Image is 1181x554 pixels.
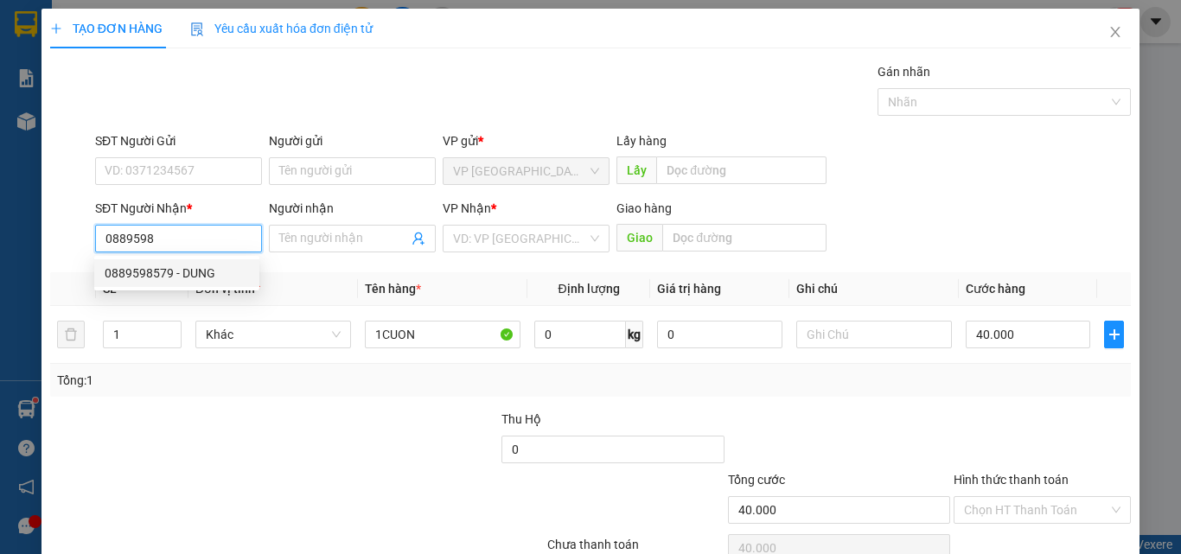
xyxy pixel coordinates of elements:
[616,201,672,215] span: Giao hàng
[1105,328,1123,341] span: plus
[269,131,436,150] div: Người gửi
[657,321,782,348] input: 0
[616,134,667,148] span: Lấy hàng
[453,158,599,184] span: VP Sài Gòn
[57,321,85,348] button: delete
[728,473,785,487] span: Tổng cước
[796,321,952,348] input: Ghi Chú
[94,259,259,287] div: 0889598579 - DUNG
[50,22,163,35] span: TẠO ĐƠN HÀNG
[190,22,204,36] img: icon
[1108,25,1122,39] span: close
[412,232,425,245] span: user-add
[188,22,229,63] img: logo.jpg
[206,322,341,347] span: Khác
[22,111,98,193] b: [PERSON_NAME]
[443,131,610,150] div: VP gửi
[878,65,930,79] label: Gán nhãn
[1091,9,1140,57] button: Close
[145,82,238,104] li: (c) 2017
[190,22,373,35] span: Yêu cầu xuất hóa đơn điện tử
[966,282,1025,296] span: Cước hàng
[954,473,1069,487] label: Hình thức thanh toán
[1104,321,1124,348] button: plus
[365,321,520,348] input: VD: Bàn, Ghế
[656,156,827,184] input: Dọc đường
[443,201,491,215] span: VP Nhận
[365,282,421,296] span: Tên hàng
[269,199,436,218] div: Người nhận
[616,156,656,184] span: Lấy
[95,199,262,218] div: SĐT Người Nhận
[145,66,238,80] b: [DOMAIN_NAME]
[50,22,62,35] span: plus
[657,282,721,296] span: Giá trị hàng
[501,412,541,426] span: Thu Hộ
[662,224,827,252] input: Dọc đường
[616,224,662,252] span: Giao
[112,25,166,166] b: BIÊN NHẬN GỬI HÀNG HÓA
[558,282,619,296] span: Định lượng
[626,321,643,348] span: kg
[95,131,262,150] div: SĐT Người Gửi
[789,272,959,306] th: Ghi chú
[105,264,249,283] div: 0889598579 - DUNG
[57,371,457,390] div: Tổng: 1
